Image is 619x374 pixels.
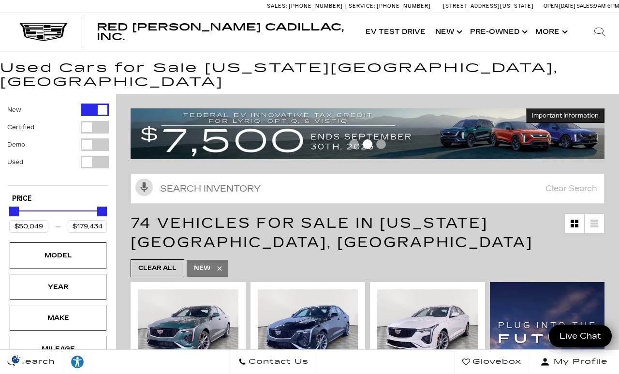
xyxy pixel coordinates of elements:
[532,112,599,120] span: Important Information
[63,350,92,374] a: Explore your accessibility options
[377,289,478,365] img: 2025 Cadillac CT4 Sport
[97,207,107,216] div: Maximum Price
[34,313,82,323] div: Make
[5,354,27,364] section: Click to Open Cookie Consent Modal
[5,354,27,364] img: Opt-Out Icon
[68,220,107,233] input: Maximum
[9,203,107,233] div: Price
[131,108,604,159] img: vrp-tax-ending-august-version
[565,214,584,233] a: Grid View
[194,262,211,274] span: New
[267,3,287,9] span: Sales:
[349,3,375,9] span: Service:
[97,22,351,42] a: Red [PERSON_NAME] Cadillac, Inc.
[258,289,358,365] img: 2024 Cadillac CT4 Sport
[376,139,386,149] span: Go to slide 3
[7,104,109,185] div: Filter by Vehicle Type
[349,139,359,149] span: Go to slide 1
[34,282,82,292] div: Year
[455,350,529,374] a: Glovebox
[19,23,68,41] img: Cadillac Dark Logo with Cadillac White Text
[576,3,594,9] span: Sales:
[377,3,431,9] span: [PHONE_NUMBER]
[135,179,153,196] svg: Click to toggle on voice search
[138,289,238,365] img: 2025 Cadillac CT4 Sport
[531,13,571,51] button: More
[289,3,343,9] span: [PHONE_NUMBER]
[10,242,106,269] div: ModelModel
[10,305,106,331] div: MakeMake
[443,3,534,9] a: [STREET_ADDRESS][US_STATE]
[246,355,309,369] span: Contact Us
[550,355,608,369] span: My Profile
[529,350,619,374] button: Open user profile menu
[97,21,344,43] span: Red [PERSON_NAME] Cadillac, Inc.
[526,108,604,123] button: Important Information
[10,274,106,300] div: YearYear
[7,105,21,115] label: New
[363,139,372,149] span: Go to slide 2
[131,214,533,251] span: 74 Vehicles for Sale in [US_STATE][GEOGRAPHIC_DATA], [GEOGRAPHIC_DATA]
[580,13,619,51] div: Search
[465,13,531,51] a: Pre-Owned
[131,174,604,204] input: Search Inventory
[7,122,34,132] label: Certified
[63,355,92,369] div: Explore your accessibility options
[7,140,25,150] label: Demo
[267,3,345,9] a: Sales: [PHONE_NUMBER]
[231,350,316,374] a: Contact Us
[430,13,465,51] a: New
[12,194,104,203] h5: Price
[9,207,19,216] div: Minimum Price
[9,220,48,233] input: Minimum
[10,336,106,362] div: MileageMileage
[15,355,55,369] span: Search
[34,344,82,354] div: Mileage
[7,157,23,167] label: Used
[594,3,619,9] span: 9 AM-6 PM
[361,13,430,51] a: EV Test Drive
[470,355,521,369] span: Glovebox
[345,3,433,9] a: Service: [PHONE_NUMBER]
[555,330,606,342] span: Live Chat
[138,262,177,274] span: Clear All
[544,3,575,9] span: Open [DATE]
[34,250,82,261] div: Model
[549,325,612,347] a: Live Chat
